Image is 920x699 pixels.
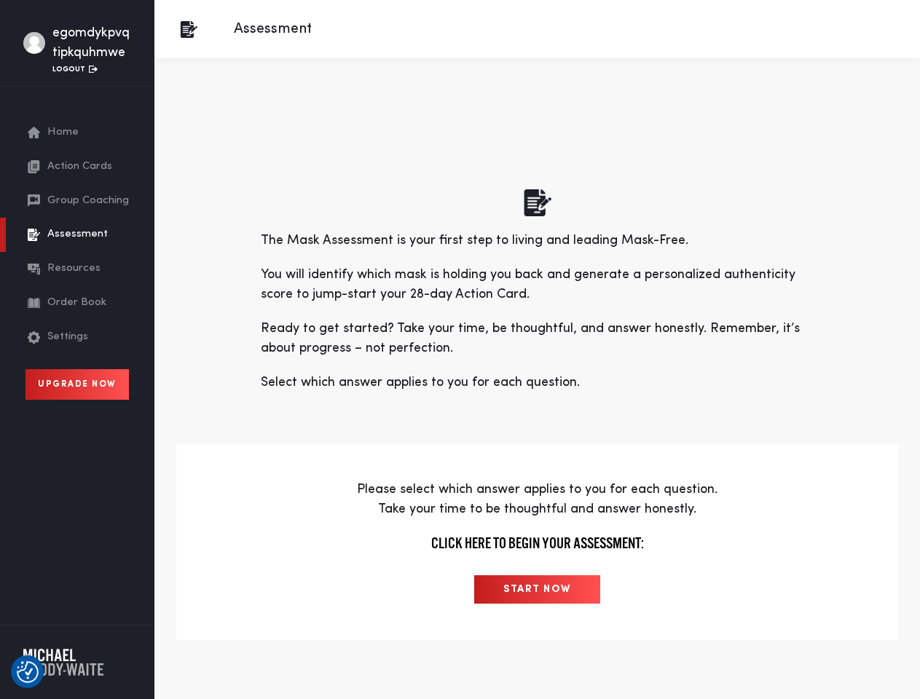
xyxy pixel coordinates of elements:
[474,575,600,604] input: START NOW
[47,261,101,277] span: Resources
[47,329,88,346] span: Settings
[52,23,131,63] div: egomdykpvq tipkquhmwe
[25,369,129,400] a: Upgrade Now
[28,116,133,150] a: Home
[28,320,133,355] a: Settings
[261,268,795,301] span: You will identify which mask is holding you back and generate a personalized authenticity score t...
[219,18,312,40] p: Assessment
[47,226,108,243] span: Assessment
[47,295,106,312] span: Order Book
[213,534,862,553] h4: Click here to begin your assessment:
[261,322,800,355] span: Ready to get started? Take your time, be thoughtful, and answer honestly. Remember, it’s about pr...
[28,218,133,252] a: Assessment
[47,193,129,210] span: Group Coaching
[28,184,133,218] a: Group Coaching
[28,150,133,184] a: Action Cards
[28,252,133,286] a: Resources
[28,286,133,320] a: Order Book
[47,125,79,141] span: Home
[17,661,39,683] button: Consent Preferences
[47,159,112,175] span: Action Cards
[17,661,39,683] img: Revisit consent button
[261,234,688,247] span: The Mask Assessment is your first step to living and leading Mask-Free.
[213,480,862,519] p: Please select which answer applies to you for each question. Take your time to be thoughtful and ...
[261,376,580,389] span: Select which answer applies to you for each question.
[52,66,98,73] a: Logout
